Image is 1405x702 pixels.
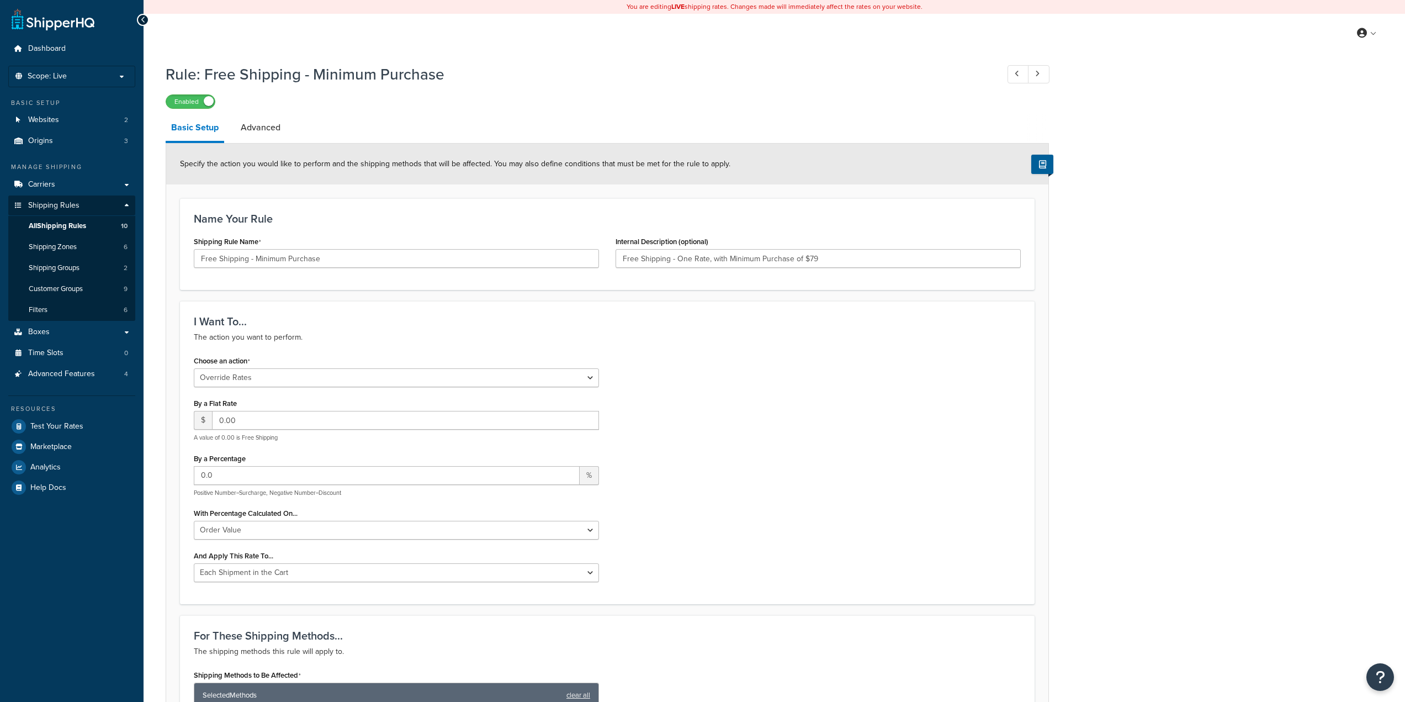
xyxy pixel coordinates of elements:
a: Analytics [8,457,135,477]
h3: Name Your Rule [194,213,1021,225]
a: Marketplace [8,437,135,457]
li: Time Slots [8,343,135,363]
a: Time Slots0 [8,343,135,363]
li: Filters [8,300,135,320]
a: Shipping Rules [8,196,135,216]
a: Carriers [8,175,135,195]
label: Shipping Methods to Be Affected [194,671,301,680]
div: Manage Shipping [8,162,135,172]
label: By a Percentage [194,455,246,463]
span: Origins [28,136,53,146]
span: $ [194,411,212,430]
span: Filters [29,305,47,315]
span: 10 [121,221,128,231]
span: All Shipping Rules [29,221,86,231]
h1: Rule: Free Shipping - Minimum Purchase [166,64,987,85]
li: Shipping Groups [8,258,135,278]
a: Dashboard [8,39,135,59]
a: Next Record [1028,65,1049,83]
span: % [580,466,599,485]
a: AllShipping Rules10 [8,216,135,236]
li: Shipping Rules [8,196,135,321]
span: Carriers [28,180,55,189]
a: Shipping Zones6 [8,237,135,257]
a: Help Docs [8,478,135,498]
span: Test Your Rates [30,422,83,431]
a: Previous Record [1008,65,1029,83]
span: Dashboard [28,44,66,54]
a: Shipping Groups2 [8,258,135,278]
label: And Apply This Rate To... [194,552,273,560]
span: 4 [124,370,128,379]
span: Specify the action you would like to perform and the shipping methods that will be affected. You ... [180,158,730,170]
label: With Percentage Calculated On... [194,509,298,518]
p: The action you want to perform. [194,331,1021,344]
a: Websites2 [8,110,135,130]
label: By a Flat Rate [194,399,237,408]
p: The shipping methods this rule will apply to. [194,645,1021,658]
label: Enabled [166,95,215,108]
p: Positive Number=Surcharge, Negative Number=Discount [194,489,599,497]
p: A value of 0.00 is Free Shipping [194,434,599,442]
span: Time Slots [28,349,63,358]
li: Advanced Features [8,364,135,384]
span: Websites [28,115,59,125]
h3: For These Shipping Methods... [194,630,1021,642]
li: Shipping Zones [8,237,135,257]
span: Analytics [30,463,61,472]
li: Origins [8,131,135,151]
span: 9 [124,284,128,294]
button: Show Help Docs [1031,155,1053,174]
span: 3 [124,136,128,146]
label: Shipping Rule Name [194,237,261,246]
button: Open Resource Center [1366,663,1394,691]
a: Origins3 [8,131,135,151]
span: 0 [124,349,128,358]
a: Filters6 [8,300,135,320]
a: Test Your Rates [8,416,135,436]
h3: I Want To... [194,315,1021,328]
span: Shipping Groups [29,263,79,273]
span: 2 [124,115,128,125]
span: 6 [124,305,128,315]
a: Advanced Features4 [8,364,135,384]
a: Customer Groups9 [8,279,135,299]
span: Scope: Live [28,72,67,81]
span: Advanced Features [28,370,95,379]
span: Boxes [28,328,50,337]
a: Boxes [8,322,135,342]
li: Customer Groups [8,279,135,299]
span: Customer Groups [29,284,83,294]
a: Advanced [235,114,286,141]
span: Marketplace [30,442,72,452]
div: Basic Setup [8,98,135,108]
a: Basic Setup [166,114,224,143]
div: Resources [8,404,135,414]
li: Websites [8,110,135,130]
label: Internal Description (optional) [616,237,708,246]
b: LIVE [671,2,685,12]
label: Choose an action [194,357,250,366]
span: Shipping Rules [28,201,79,210]
span: Help Docs [30,483,66,493]
span: Shipping Zones [29,242,77,252]
span: 6 [124,242,128,252]
span: 2 [124,263,128,273]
